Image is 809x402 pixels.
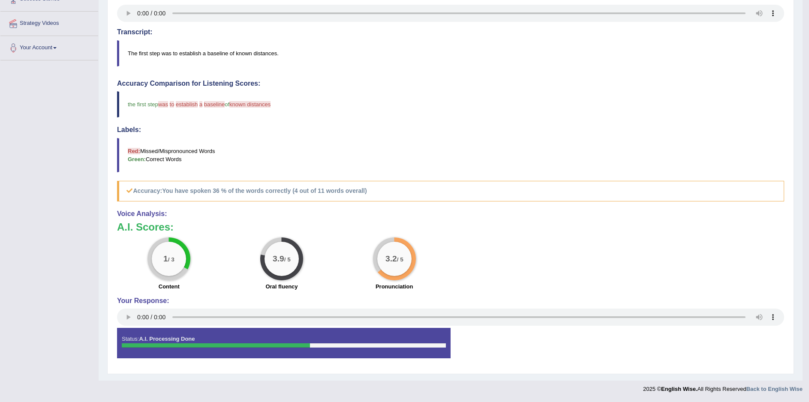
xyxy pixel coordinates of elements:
h5: Accuracy: [117,181,784,201]
div: Status: [117,328,451,358]
h4: Labels: [117,126,784,134]
a: Back to English Wise [746,386,803,392]
blockquote: The first step was to establish a baseline of known distances. [117,40,784,66]
label: Oral fluency [265,282,298,291]
h4: Transcript: [117,28,784,36]
big: 1 [163,254,168,263]
label: Content [159,282,180,291]
label: Pronunciation [376,282,413,291]
small: / 3 [168,256,174,263]
span: establish [176,101,198,108]
h4: Voice Analysis: [117,210,784,218]
div: 2025 © All Rights Reserved [643,381,803,393]
span: known distances [229,101,271,108]
span: was [158,101,168,108]
b: Red: [128,148,140,154]
strong: A.I. Processing Done [139,336,195,342]
span: to [170,101,174,108]
small: / 5 [397,256,403,263]
span: baseline [204,101,225,108]
h4: Accuracy Comparison for Listening Scores: [117,80,784,87]
a: Your Account [0,36,98,57]
a: Strategy Videos [0,12,98,33]
big: 3.2 [385,254,397,263]
small: / 5 [284,256,291,263]
b: A.I. Scores: [117,221,174,233]
big: 3.9 [273,254,284,263]
b: Green: [128,156,146,162]
span: a [199,101,202,108]
h4: Your Response: [117,297,784,305]
span: of [225,101,229,108]
b: You have spoken 36 % of the words correctly (4 out of 11 words overall) [162,187,367,194]
span: the first step [128,101,158,108]
blockquote: Missed/Mispronounced Words Correct Words [117,138,784,172]
strong: English Wise. [661,386,697,392]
